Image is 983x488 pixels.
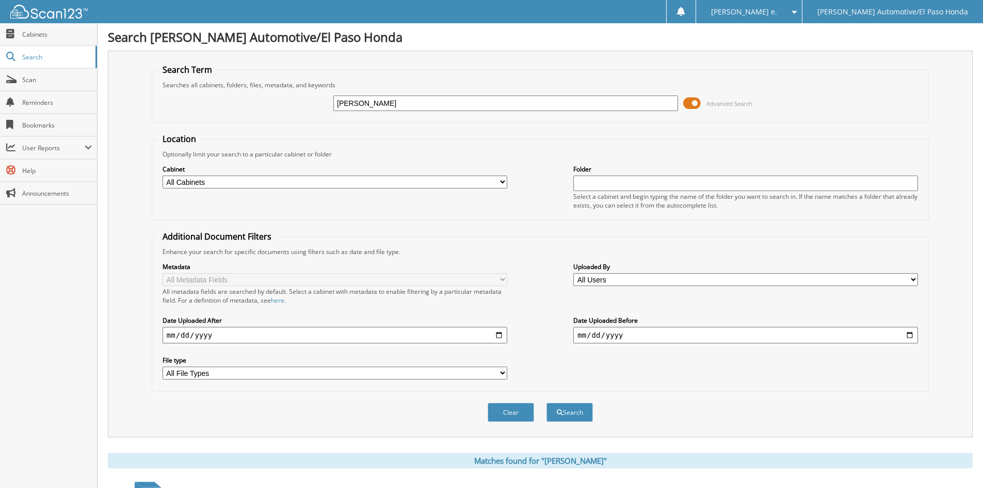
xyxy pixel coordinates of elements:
legend: Location [157,133,201,145]
div: Optionally limit your search to a particular cabinet or folder [157,150,923,159]
legend: Search Term [157,64,217,75]
legend: Additional Document Filters [157,231,277,242]
input: end [573,327,918,343]
span: [PERSON_NAME] Automotive/El Paso Honda [817,9,968,15]
div: Searches all cabinets, folders, files, metadata, and keywords [157,81,923,89]
label: Date Uploaded After [163,316,507,325]
label: Cabinet [163,165,507,174]
a: here [271,296,284,305]
span: Bookmarks [22,121,92,130]
span: Help [22,166,92,175]
label: Date Uploaded Before [573,316,918,325]
span: Advanced Search [706,100,752,107]
div: Select a cabinet and begin typing the name of the folder you want to search in. If the name match... [573,192,918,210]
button: Clear [488,403,534,422]
img: scan123-logo-white.svg [10,5,88,19]
div: Enhance your search for specific documents using filters such as date and file type. [157,247,923,256]
h1: Search [PERSON_NAME] Automotive/El Paso Honda [108,28,973,45]
input: start [163,327,507,343]
label: File type [163,356,507,365]
button: Search [546,403,593,422]
span: [PERSON_NAME] e. [711,9,777,15]
span: Scan [22,75,92,84]
div: All metadata fields are searched by default. Select a cabinet with metadata to enable filtering b... [163,287,507,305]
label: Folder [573,165,918,174]
span: Reminders [22,98,92,107]
label: Uploaded By [573,262,918,271]
span: User Reports [22,144,85,152]
span: Cabinets [22,30,92,39]
span: Announcements [22,189,92,198]
div: Matches found for "[PERSON_NAME]" [108,453,973,468]
span: Search [22,53,90,61]
label: Metadata [163,262,507,271]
